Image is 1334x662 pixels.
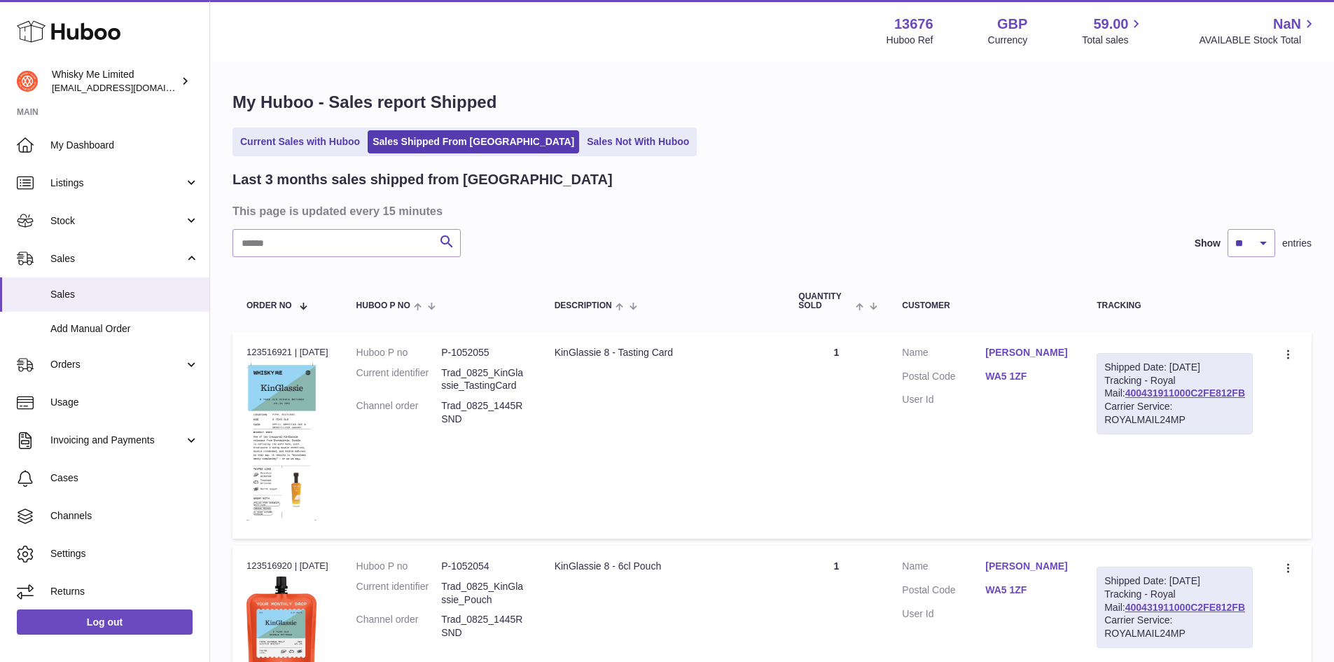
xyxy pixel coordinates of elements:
dt: Postal Code [902,370,985,387]
span: Sales [50,252,184,266]
a: 400431911000C2FE812FB [1125,387,1245,399]
a: Log out [17,609,193,635]
span: 59.00 [1093,15,1128,34]
span: Total sales [1082,34,1144,47]
a: Sales Not With Huboo [582,130,694,153]
a: NaN AVAILABLE Stock Total [1199,15,1317,47]
img: internalAdmin-13676@internal.huboo.com [17,71,38,92]
dt: User Id [902,607,985,621]
span: Settings [50,547,199,560]
dd: Trad_0825_KinGlassie_TastingCard [441,366,527,393]
div: Customer [902,301,1069,310]
h3: This page is updated every 15 minutes [232,203,1308,219]
div: Whisky Me Limited [52,68,178,95]
span: Channels [50,509,199,523]
span: Orders [50,358,184,371]
div: Carrier Service: ROYALMAIL24MP [1104,614,1245,640]
dt: Huboo P no [356,346,442,359]
span: NaN [1273,15,1301,34]
span: Description [555,301,612,310]
label: Show [1195,237,1221,250]
span: Sales [50,288,199,301]
strong: 13676 [894,15,933,34]
span: Invoicing and Payments [50,434,184,447]
span: Cases [50,471,199,485]
span: entries [1282,237,1312,250]
span: Quantity Sold [798,292,852,310]
div: KinGlassie 8 - 6cl Pouch [555,560,771,573]
a: [PERSON_NAME] [985,346,1069,359]
span: Listings [50,177,184,190]
div: Shipped Date: [DATE] [1104,574,1245,588]
h2: Last 3 months sales shipped from [GEOGRAPHIC_DATA] [232,170,613,189]
a: 400431911000C2FE812FB [1125,602,1245,613]
span: Add Manual Order [50,322,199,336]
dt: Postal Code [902,584,985,600]
a: WA5 1ZF [985,370,1069,383]
dt: User Id [902,393,985,406]
div: Tracking [1097,301,1253,310]
dd: P-1052055 [441,346,527,359]
div: Tracking - Royal Mail: [1097,353,1253,434]
span: Order No [246,301,292,310]
span: AVAILABLE Stock Total [1199,34,1317,47]
img: 1752740623.png [246,363,317,521]
dd: Trad_0825_1445RSND [441,613,527,640]
dt: Channel order [356,613,442,640]
span: Usage [50,396,199,409]
div: KinGlassie 8 - Tasting Card [555,346,771,359]
div: 123516920 | [DATE] [246,560,328,572]
a: [PERSON_NAME] [985,560,1069,573]
div: Huboo Ref [887,34,933,47]
dt: Current identifier [356,580,442,607]
h1: My Huboo - Sales report Shipped [232,91,1312,113]
span: Huboo P no [356,301,410,310]
dt: Huboo P no [356,560,442,573]
span: My Dashboard [50,139,199,152]
div: Tracking - Royal Mail: [1097,567,1253,648]
dd: P-1052054 [441,560,527,573]
dt: Channel order [356,399,442,426]
dt: Name [902,346,985,363]
td: 1 [784,332,888,539]
a: 59.00 Total sales [1082,15,1144,47]
dt: Name [902,560,985,577]
a: Sales Shipped From [GEOGRAPHIC_DATA] [368,130,579,153]
dd: Trad_0825_KinGlassie_Pouch [441,580,527,607]
span: [EMAIL_ADDRESS][DOMAIN_NAME] [52,82,206,93]
a: WA5 1ZF [985,584,1069,597]
dt: Current identifier [356,366,442,393]
div: Currency [988,34,1028,47]
div: Shipped Date: [DATE] [1104,361,1245,374]
span: Returns [50,585,199,598]
a: Current Sales with Huboo [235,130,365,153]
span: Stock [50,214,184,228]
div: Carrier Service: ROYALMAIL24MP [1104,400,1245,427]
dd: Trad_0825_1445RSND [441,399,527,426]
div: 123516921 | [DATE] [246,346,328,359]
strong: GBP [997,15,1027,34]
